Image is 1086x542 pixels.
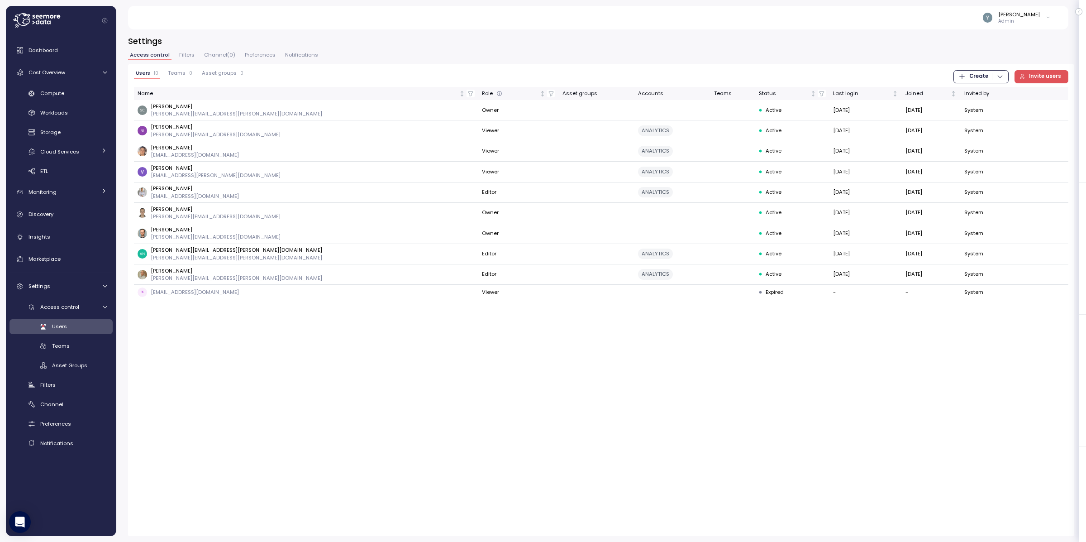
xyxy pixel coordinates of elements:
[29,47,58,54] span: Dashboard
[154,70,158,77] p: 10
[960,120,1018,141] td: System
[10,41,113,59] a: Dashboard
[136,71,150,76] span: Users
[138,187,147,197] img: ACg8ocISChrpTZA06Xj3rSgpOkcNEA_J8OWVmvejYhYzzHMKwY0pJgRsGg=s96-c
[998,11,1040,18] div: [PERSON_NAME]
[10,300,113,315] a: Access control
[478,120,558,141] td: Viewer
[902,141,960,162] td: [DATE]
[138,146,147,156] img: ACg8ocJOzmu5e5aB4DP4rDvv_TJHXDn6WHU2HISPgKiiUcUCcDfPL8Vf=s96-c
[759,90,809,98] div: Status
[151,131,281,138] p: [PERSON_NAME][EMAIL_ADDRESS][DOMAIN_NAME]
[766,209,781,217] span: Active
[151,185,239,192] p: [PERSON_NAME]
[960,244,1018,264] td: System
[755,87,830,100] th: StatusNot sorted
[960,264,1018,285] td: System
[960,223,1018,244] td: System
[151,267,322,274] p: [PERSON_NAME]
[638,146,673,156] div: ANALYTICS
[829,285,902,300] td: -
[151,288,239,296] p: [EMAIL_ADDRESS][DOMAIN_NAME]
[478,100,558,120] td: Owner
[638,249,673,259] div: ANALYTICS
[10,228,113,246] a: Insights
[10,163,113,178] a: ETL
[10,106,113,120] a: Workloads
[151,144,239,151] p: [PERSON_NAME]
[829,264,902,285] td: [DATE]
[29,283,50,290] span: Settings
[130,53,170,58] span: Access control
[138,106,147,115] img: aa475a409c0d5350e50f2cda6c864df2
[829,100,902,120] td: [DATE]
[151,123,281,130] p: [PERSON_NAME]
[285,53,318,58] span: Notifications
[40,168,48,175] span: ETL
[10,125,113,140] a: Storage
[40,401,63,408] span: Channel
[902,264,960,285] td: [DATE]
[10,416,113,431] a: Preferences
[29,255,61,263] span: Marketplace
[151,233,281,240] p: [PERSON_NAME][EMAIL_ADDRESS][DOMAIN_NAME]
[905,90,949,98] div: Joined
[478,203,558,223] td: Owner
[151,192,239,200] p: [EMAIL_ADDRESS][DOMAIN_NAME]
[829,120,902,141] td: [DATE]
[829,223,902,244] td: [DATE]
[40,303,79,311] span: Access control
[766,168,781,176] span: Active
[478,87,558,100] th: RoleNot sorted
[9,511,31,533] div: Open Intercom Messenger
[40,440,73,447] span: Notifications
[902,182,960,203] td: [DATE]
[829,182,902,203] td: [DATE]
[766,127,781,135] span: Active
[151,151,239,158] p: [EMAIL_ADDRESS][DOMAIN_NAME]
[478,264,558,285] td: Editor
[478,244,558,264] td: Editor
[960,285,1018,300] td: System
[245,53,276,58] span: Preferences
[766,288,784,297] span: Expired
[202,71,237,76] span: Asset groups
[638,90,706,98] div: Accounts
[969,71,988,83] span: Create
[902,87,960,100] th: JoinedNot sorted
[40,420,71,427] span: Preferences
[151,172,281,179] p: [EMAIL_ADDRESS][PERSON_NAME][DOMAIN_NAME]
[638,125,673,136] div: ANALYTICS
[964,90,1015,98] div: Invited by
[892,91,898,97] div: Not sorted
[829,203,902,223] td: [DATE]
[99,17,110,24] button: Collapse navigation
[902,203,960,223] td: [DATE]
[902,285,960,300] td: -
[766,147,781,155] span: Active
[459,91,465,97] div: Not sorted
[138,167,147,177] img: ACg8ocITeqhb57Q-WvxRKXoNcAtSD8r80mJvnQQyNmUjcrbGPEicFQ=s96-c
[52,342,70,350] span: Teams
[478,162,558,182] td: Viewer
[10,319,113,334] a: Users
[960,100,1018,120] td: System
[151,164,281,172] p: [PERSON_NAME]
[138,249,147,259] img: 561d756679a04cc7760ac6b7703845ab
[179,53,195,58] span: Filters
[902,223,960,244] td: [DATE]
[902,162,960,182] td: [DATE]
[539,91,546,97] div: Not sorted
[168,71,186,76] span: Teams
[953,70,1008,83] button: Create
[766,188,781,197] span: Active
[638,187,673,197] div: ANALYTICS
[478,285,558,300] td: Viewer
[478,182,558,203] td: Editor
[1029,71,1061,83] span: Invite users
[52,362,87,369] span: Asset Groups
[960,162,1018,182] td: System
[151,246,322,254] p: [PERSON_NAME][EMAIL_ADDRESS][PERSON_NAME][DOMAIN_NAME]
[10,206,113,224] a: Discovery
[10,63,113,82] a: Cost Overview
